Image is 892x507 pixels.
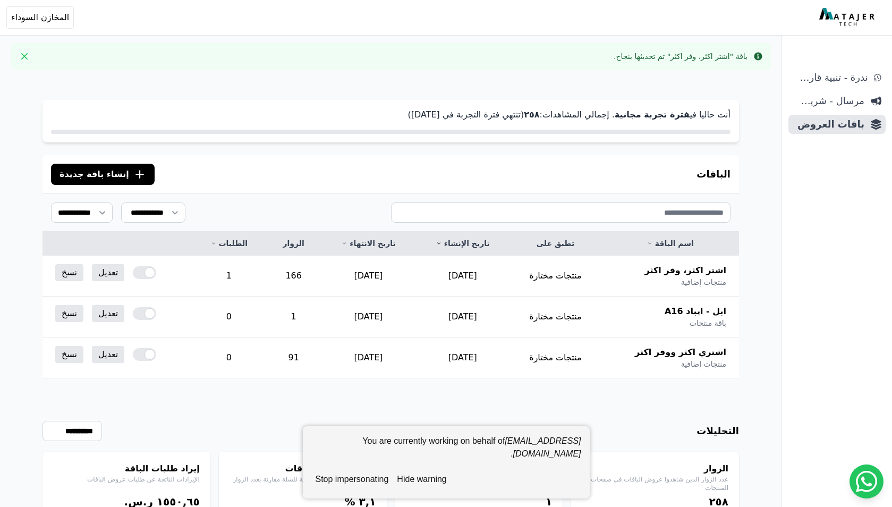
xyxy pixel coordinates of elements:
[614,238,726,249] a: اسم الباقة
[230,475,376,484] p: النسبة المئوية لمعدل الاضافة للسلة مقارنة بعدد الزوار
[230,462,376,475] h4: معدل التحويل للباقات
[635,346,726,359] span: اشتري اكثر ووفر اكثر
[415,297,509,337] td: [DATE]
[819,8,877,27] img: MatajerTech Logo
[192,256,266,297] td: 1
[16,48,33,65] button: Close
[428,238,497,249] a: تاريخ الإنشاء
[55,264,83,281] a: نسخ
[681,359,726,369] span: منتجات إضافية
[582,462,728,475] h4: الزوار
[192,297,266,337] td: 0
[415,256,509,297] td: [DATE]
[793,94,864,108] span: مرسال - شريط دعاية
[55,346,83,363] a: نسخ
[11,11,69,24] span: المخازن السوداء
[793,70,868,85] span: ندرة - تنبية قارب علي النفاذ
[266,297,321,337] td: 1
[681,277,726,288] span: منتجات إضافية
[645,264,726,277] span: اشتر اكثر، وفر اكثر
[321,297,416,337] td: [DATE]
[92,305,124,322] a: تعديل
[92,264,124,281] a: تعديل
[415,337,509,378] td: [DATE]
[614,51,747,62] div: باقة "اشتر اكثر، وفر اكثر" تم تحديثها بنجاح.
[393,469,451,490] button: hide warning
[55,305,83,322] a: نسخ
[311,469,393,490] button: stop impersonating
[505,436,581,458] em: [EMAIL_ADDRESS][DOMAIN_NAME]
[696,424,739,438] h3: التحليلات
[509,232,601,256] th: تطبق على
[266,232,321,256] th: الزوار
[51,108,730,121] p: أنت حاليا في . إجمالي المشاهدات: (تنتهي فترة التجربة في [DATE])
[696,167,730,182] h3: الباقات
[334,238,403,249] a: تاريخ الانتهاء
[60,168,129,181] span: إنشاء باقة جديدة
[524,109,539,120] strong: ٢٥٨
[205,238,253,249] a: الطلبات
[6,6,74,29] button: المخازن السوداء
[615,109,690,120] strong: فترة تجربة مجانية
[665,305,726,318] span: ابل - ايباد A16
[509,337,601,378] td: منتجات مختارة
[266,337,321,378] td: 91
[509,297,601,337] td: منتجات مختارة
[53,462,200,475] h4: إيراد طلبات الباقة
[51,164,155,185] button: إنشاء باقة جديدة
[793,117,864,132] span: باقات العروض
[192,337,266,378] td: 0
[266,256,321,297] td: 166
[321,337,416,378] td: [DATE]
[690,318,726,328] span: باقة منتجات
[311,435,581,469] div: You are currently working on behalf of .
[53,475,200,484] p: الإيرادات الناتجة عن طلبات عروض الباقات
[92,346,124,363] a: تعديل
[509,256,601,297] td: منتجات مختارة
[582,475,728,492] p: عدد الزوار الذين شاهدوا عروض الباقات في صفحات المنتجات
[321,256,416,297] td: [DATE]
